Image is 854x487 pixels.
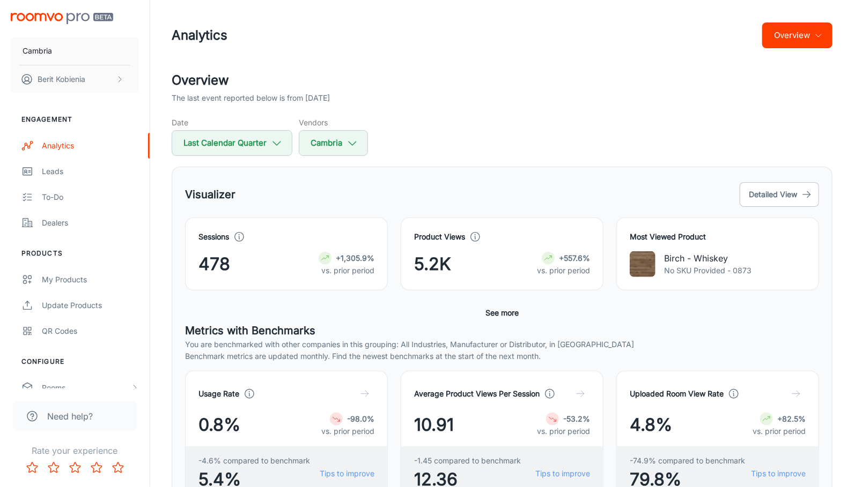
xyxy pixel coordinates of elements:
button: Last Calendar Quarter [172,130,292,156]
a: Tips to improve [751,468,806,479]
h5: Vendors [299,117,368,128]
span: 4.8% [630,412,672,438]
div: Update Products [42,299,139,311]
strong: +1,305.9% [336,253,374,263]
button: Rate 3 star [64,457,86,478]
span: -4.6% compared to benchmark [198,455,310,467]
h4: Most Viewed Product [630,231,806,243]
p: vs. prior period [319,265,374,276]
h1: Analytics [172,26,227,45]
p: No SKU Provided - 0873 [664,265,752,276]
p: Birch - Whiskey [664,252,752,265]
button: Cambria [11,37,139,65]
p: vs. prior period [753,425,806,437]
span: 5.2K [414,251,451,277]
span: 10.91 [414,412,454,438]
div: To-do [42,191,139,203]
div: My Products [42,274,139,286]
h4: Sessions [198,231,229,243]
button: Overview [762,23,833,48]
h5: Metrics with Benchmarks [185,323,819,339]
button: Rate 2 star [43,457,64,478]
h4: Uploaded Room View Rate [630,388,724,400]
button: Rate 4 star [86,457,107,478]
p: Berit Kobienia [38,73,85,85]
img: Roomvo PRO Beta [11,13,113,24]
div: Leads [42,166,139,177]
p: vs. prior period [321,425,374,437]
button: Cambria [299,130,368,156]
img: Birch - Whiskey [630,251,656,277]
strong: +82.5% [777,414,806,423]
span: Need help? [47,410,93,423]
span: 478 [198,251,230,277]
a: Tips to improve [535,468,590,479]
button: Rate 1 star [21,457,43,478]
div: Rooms [42,382,130,394]
p: vs. prior period [537,265,590,276]
p: The last event reported below is from [DATE] [172,92,330,104]
p: vs. prior period [537,425,590,437]
p: Benchmark metrics are updated monthly. Find the newest benchmarks at the start of the next month. [185,350,819,362]
span: 0.8% [198,412,240,438]
h4: Average Product Views Per Session [414,388,540,400]
h2: Overview [172,71,833,90]
strong: -98.0% [347,414,374,423]
p: Cambria [23,45,52,57]
p: Rate your experience [9,444,141,457]
h4: Usage Rate [198,388,239,400]
button: Rate 5 star [107,457,129,478]
span: -74.9% compared to benchmark [630,455,745,467]
strong: -53.2% [563,414,590,423]
h5: Date [172,117,292,128]
div: QR Codes [42,325,139,337]
h5: Visualizer [185,186,235,203]
button: See more [481,303,523,323]
h4: Product Views [414,231,465,243]
button: Berit Kobienia [11,65,139,93]
button: Detailed View [740,182,819,207]
div: Dealers [42,217,139,229]
p: You are benchmarked with other companies in this grouping: All Industries, Manufacturer or Distri... [185,339,819,350]
div: Analytics [42,140,139,152]
span: -1.45 compared to benchmark [414,455,521,467]
a: Tips to improve [320,468,374,479]
strong: +557.6% [559,253,590,263]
